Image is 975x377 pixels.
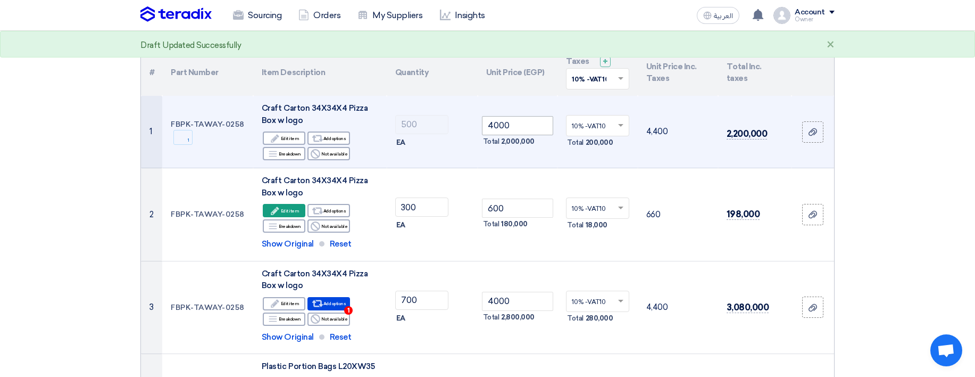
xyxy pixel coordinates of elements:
[307,132,350,145] div: Add options
[263,204,305,217] div: Edit item
[263,219,305,233] div: Breakdown
[263,313,305,326] div: Breakdown
[482,199,554,218] input: Unit Price
[141,49,162,96] th: #
[586,137,613,148] span: 200,000
[387,49,478,96] th: Quantity
[501,312,535,323] span: 2,800,000
[141,96,162,168] td: 1
[827,39,835,52] div: ×
[638,49,718,96] th: Unit Price Inc. Taxes
[483,136,499,147] span: Total
[566,198,629,219] ng-select: VAT
[566,291,629,312] ng-select: VAT
[567,220,584,231] span: Total
[567,137,584,148] span: Total
[330,238,352,250] span: Reset
[431,4,494,27] a: Insights
[501,136,535,147] span: 2,000,000
[224,4,290,27] a: Sourcing
[930,334,962,366] div: Open chat
[262,238,314,250] span: Show Original
[603,56,608,67] span: +
[395,198,448,217] input: RFQ_STEP1.ITEMS.2.AMOUNT_TITLE
[482,292,554,311] input: Unit Price
[638,261,718,354] td: 4,400
[586,220,607,231] span: 18,000
[482,116,554,135] input: Unit Price
[140,39,241,52] div: Draft Updated Successfully
[727,302,769,313] span: 3,080,000
[714,12,733,20] span: العربية
[330,331,352,343] span: Reset
[162,49,253,96] th: Part Number
[638,96,718,168] td: 4,400
[586,313,613,324] span: 280,000
[253,49,387,96] th: Item Description
[262,362,375,371] span: Plastic Portion Bags L20XW35
[162,261,253,354] td: FBPK-TAWAY-0258
[290,4,349,27] a: Orders
[483,312,499,323] span: Total
[141,261,162,354] td: 3
[395,291,448,310] input: RFQ_STEP1.ITEMS.2.AMOUNT_TITLE
[697,7,739,24] button: العربية
[773,7,790,24] img: profile_test.png
[501,219,528,230] span: 180,000
[262,103,368,125] span: Craft Carton 34X34X4 Pizza Box w logo
[173,130,193,145] span: 1
[263,297,305,310] div: Edit item
[307,219,350,233] div: Not available
[395,115,448,134] input: RFQ_STEP1.ITEMS.2.AMOUNT_TITLE
[141,168,162,261] td: 2
[727,209,760,220] span: 198,000
[307,313,350,326] div: Not available
[727,128,768,140] span: 2,200,000
[718,49,791,96] th: Total Inc. taxes
[262,331,314,343] span: Show Original
[162,96,253,168] td: FBPK-TAWAY-0258
[557,49,638,96] th: Taxes
[344,306,353,315] span: 1
[307,147,350,160] div: Not available
[307,204,350,217] div: Add options
[396,220,405,231] span: EA
[263,132,305,145] div: Edit item
[567,313,584,324] span: Total
[638,168,718,261] td: 660
[795,17,835,22] div: Owner
[162,168,253,261] td: FBPK-TAWAY-0258
[262,175,378,199] div: Craft Carton 34X34X4 Pizza Box w logo
[307,297,350,310] div: Add options
[483,219,499,230] span: Total
[478,49,558,96] th: Unit Price (EGP)
[396,313,405,324] span: EA
[140,6,212,22] img: Teradix logo
[263,147,305,160] div: Breakdown
[262,268,378,292] div: Craft Carton 34X34X4 Pizza Box w logo
[349,4,431,27] a: My Suppliers
[396,137,405,148] span: EA
[566,115,629,136] ng-select: VAT
[795,8,825,17] div: Account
